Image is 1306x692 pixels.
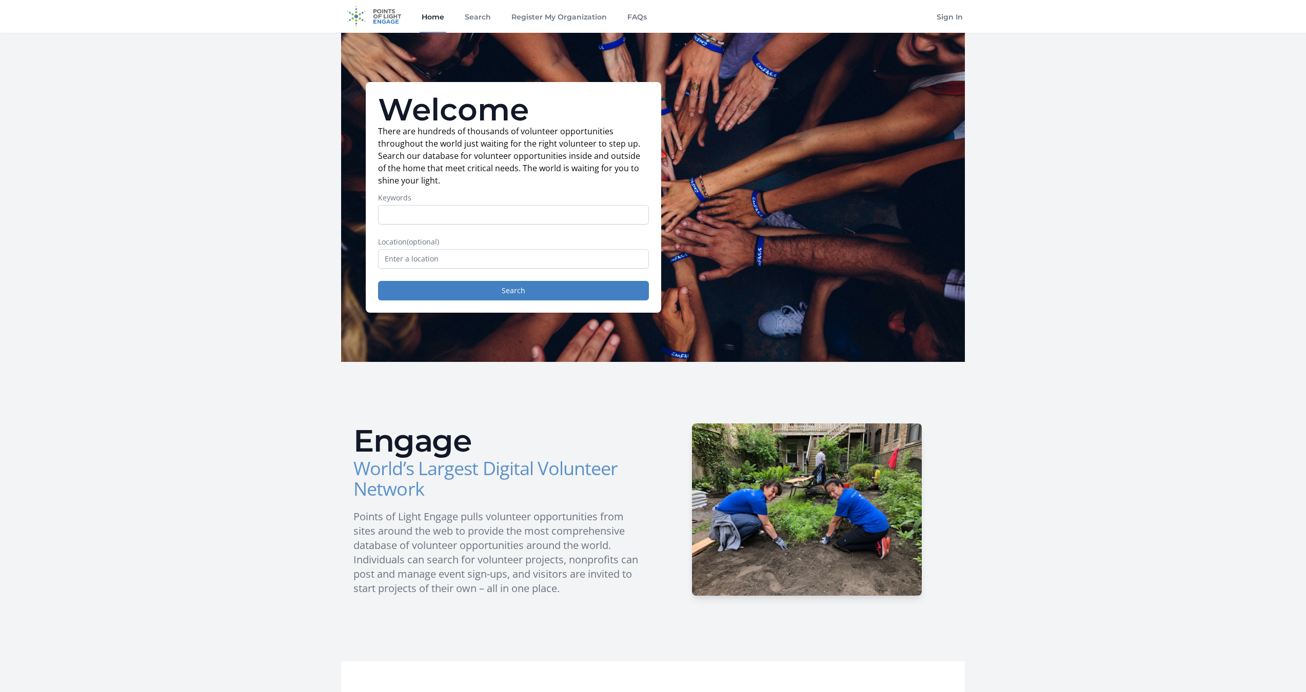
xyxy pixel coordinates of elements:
h2: Engage [353,425,645,456]
p: There are hundreds of thousands of volunteer opportunities throughout the world just waiting for ... [378,125,649,187]
label: Location [378,237,649,247]
span: (optional) [407,237,439,247]
input: Enter a location [378,249,649,269]
h3: World’s Largest Digital Volunteer Network [353,458,645,499]
img: HCSC-H_1.JPG [692,423,922,596]
label: Keywords [378,193,649,203]
button: Search [378,281,649,300]
p: Points of Light Engage pulls volunteer opportunities from sites around the web to provide the mos... [353,510,645,596]
h1: Welcome [378,94,649,125]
